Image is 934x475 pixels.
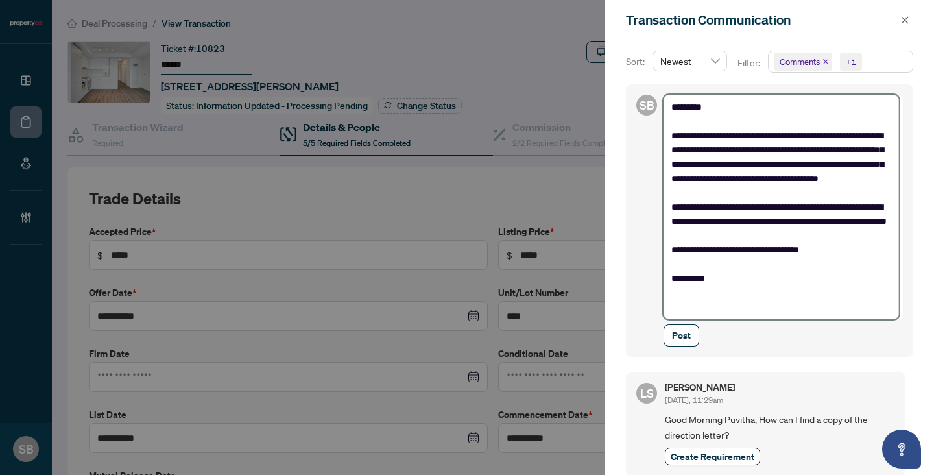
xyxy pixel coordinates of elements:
[900,16,909,25] span: close
[665,412,895,443] span: Good Morning Puvitha, How can I find a copy of the direction letter?
[780,55,820,68] span: Comments
[626,55,647,69] p: Sort:
[660,51,719,71] span: Newest
[822,58,829,65] span: close
[664,324,699,347] button: Post
[774,53,832,71] span: Comments
[665,448,760,465] button: Create Requirement
[665,395,723,405] span: [DATE], 11:29am
[882,430,921,469] button: Open asap
[626,10,896,30] div: Transaction Communication
[640,384,654,402] span: LS
[672,325,691,346] span: Post
[737,56,762,70] p: Filter:
[671,450,754,463] span: Create Requirement
[640,96,654,114] span: SB
[846,55,856,68] div: +1
[665,383,735,392] h5: [PERSON_NAME]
